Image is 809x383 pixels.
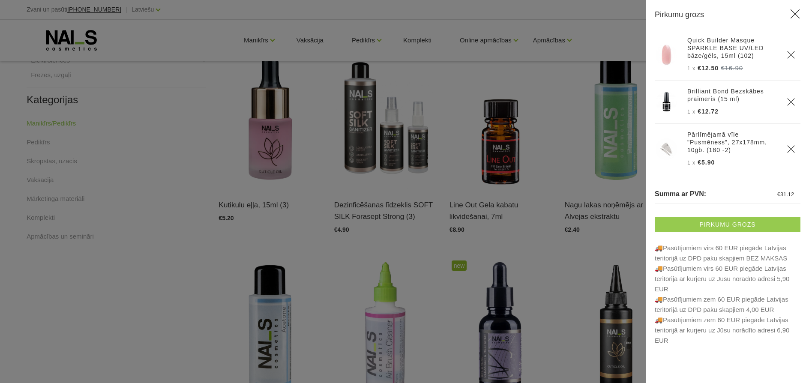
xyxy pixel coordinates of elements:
span: € [777,191,780,197]
span: €5.90 [698,159,715,166]
span: 1 x [687,160,695,166]
span: 31.12 [780,191,794,197]
span: €12.50 [698,65,719,72]
span: 1 x [687,66,695,72]
a: Quick Builder Masque SPARKLE BASE UV/LED bāze/gēls, 15ml (102) [687,36,776,60]
p: 🚚Pasūtījumiem virs 60 EUR piegāde Latvijas teritorijā uz DPD paku skapjiem BEZ MAKSAS 🚚Pasūt... [655,243,800,346]
a: Brilliant Bond Bezskābes praimeris (15 ml) [687,87,776,103]
span: Summa ar PVN: [655,190,706,197]
span: 1 x [687,109,695,115]
h3: Pirkumu grozs [655,9,800,23]
a: Delete [787,98,795,106]
span: €12.72 [698,108,719,115]
s: €16.90 [721,64,743,72]
a: Delete [787,51,795,59]
a: Pārlīmējamā vīle "Pusmēness", 27x178mm, 10gb. (180 -2) [687,131,776,154]
a: Delete [787,145,795,153]
a: Pirkumu grozs [655,217,800,232]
